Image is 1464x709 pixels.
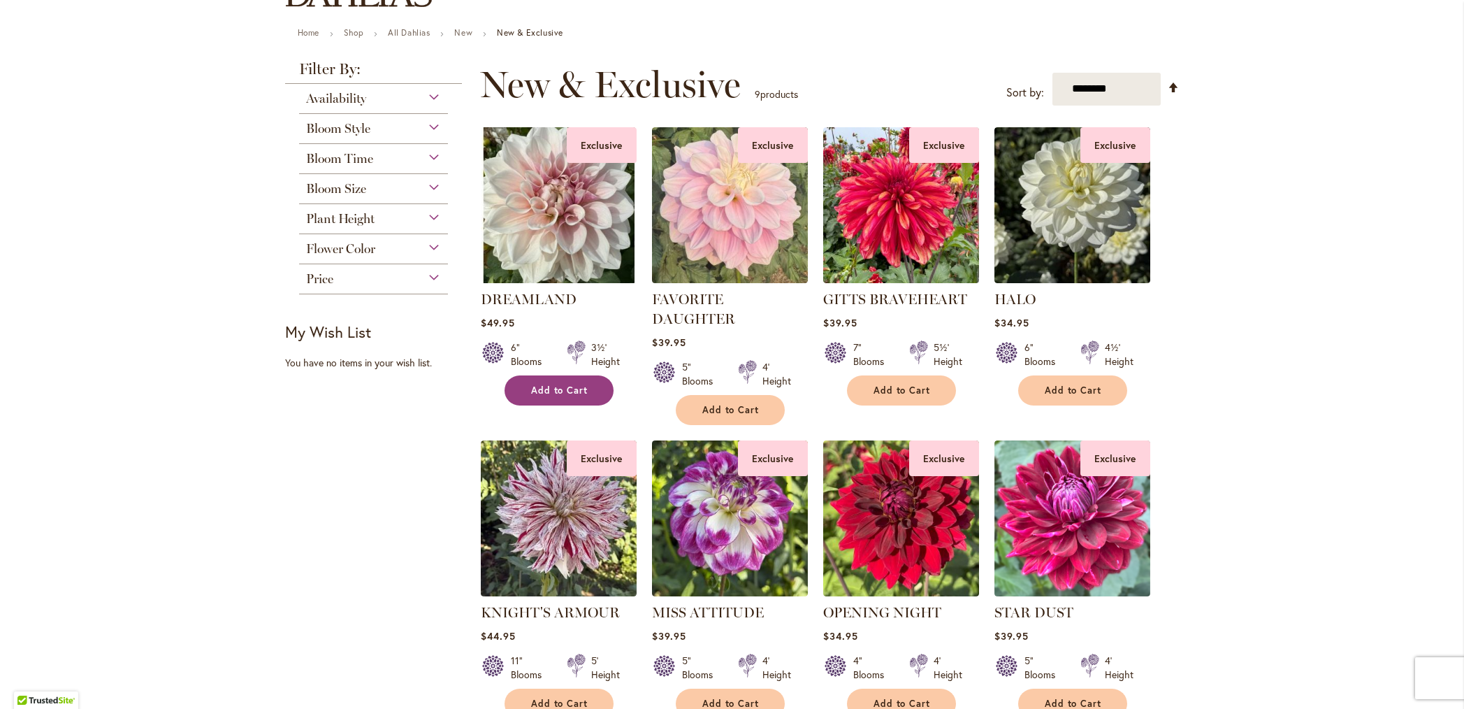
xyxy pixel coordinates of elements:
[497,27,563,38] strong: New & Exclusive
[652,586,808,599] a: MISS ATTITUDE Exclusive
[344,27,363,38] a: Shop
[591,654,620,682] div: 5' Height
[755,87,760,101] span: 9
[1018,375,1127,406] button: Add to Cart
[481,127,637,283] img: DREAMLAND
[1045,385,1102,396] span: Add to Cart
[652,604,764,621] a: MISS ATTITUDE
[306,121,370,136] span: Bloom Style
[994,291,1036,308] a: HALO
[481,586,637,599] a: KNIGHTS ARMOUR Exclusive
[823,441,979,596] img: OPENING NIGHT
[682,360,721,388] div: 5" Blooms
[652,441,808,596] img: MISS ATTITUDE
[934,654,962,682] div: 4' Height
[994,586,1150,599] a: STAR DUST Exclusive
[591,341,620,368] div: 3½' Height
[285,62,463,84] strong: Filter By:
[652,336,686,349] span: $39.95
[652,291,735,327] a: FAVORITE DAUGHTER
[481,316,515,329] span: $49.95
[481,629,516,643] span: $44.95
[481,273,637,286] a: DREAMLAND Exclusive
[298,27,319,38] a: Home
[567,441,637,476] div: Exclusive
[388,27,430,38] a: All Dahlias
[481,291,577,308] a: DREAMLAND
[306,151,373,166] span: Bloom Time
[702,404,760,416] span: Add to Cart
[306,181,366,196] span: Bloom Size
[994,604,1073,621] a: STAR DUST
[1105,341,1133,368] div: 4½' Height
[481,441,637,596] img: KNIGHTS ARMOUR
[994,273,1150,286] a: HALO Exclusive
[994,127,1150,283] img: HALO
[652,273,808,286] a: FAVORITE DAUGHTER Exclusive
[853,654,892,682] div: 4" Blooms
[853,341,892,368] div: 7" Blooms
[511,654,550,682] div: 11" Blooms
[755,83,798,106] p: products
[682,654,721,682] div: 5" Blooms
[994,441,1150,596] img: STAR DUST
[1024,341,1064,368] div: 6" Blooms
[823,316,857,329] span: $39.95
[505,375,614,406] button: Add to Cart
[823,586,979,599] a: OPENING NIGHT Exclusive
[285,356,472,370] div: You have no items in your wish list.
[762,654,791,682] div: 4' Height
[306,211,375,227] span: Plant Height
[738,127,808,163] div: Exclusive
[306,241,375,257] span: Flower Color
[823,629,858,643] span: $34.95
[847,375,956,406] button: Add to Cart
[10,659,50,699] iframe: Launch Accessibility Center
[454,27,472,38] a: New
[481,604,620,621] a: KNIGHT'S ARMOUR
[1105,654,1133,682] div: 4' Height
[823,604,941,621] a: OPENING NIGHT
[1006,80,1044,106] label: Sort by:
[994,629,1029,643] span: $39.95
[909,441,979,476] div: Exclusive
[567,127,637,163] div: Exclusive
[480,64,741,106] span: New & Exclusive
[652,127,808,283] img: FAVORITE DAUGHTER
[909,127,979,163] div: Exclusive
[531,385,588,396] span: Add to Cart
[1080,127,1150,163] div: Exclusive
[676,395,785,425] button: Add to Cart
[285,322,371,342] strong: My Wish List
[1024,654,1064,682] div: 5" Blooms
[762,360,791,388] div: 4' Height
[306,91,366,106] span: Availability
[738,441,808,476] div: Exclusive
[1080,441,1150,476] div: Exclusive
[823,291,967,308] a: GITTS BRAVEHEART
[511,341,550,368] div: 6" Blooms
[823,273,979,286] a: GITTS BRAVEHEART Exclusive
[306,271,333,287] span: Price
[934,341,962,368] div: 5½' Height
[823,127,979,283] img: GITTS BRAVEHEART
[994,316,1029,329] span: $34.95
[874,385,931,396] span: Add to Cart
[652,629,686,643] span: $39.95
